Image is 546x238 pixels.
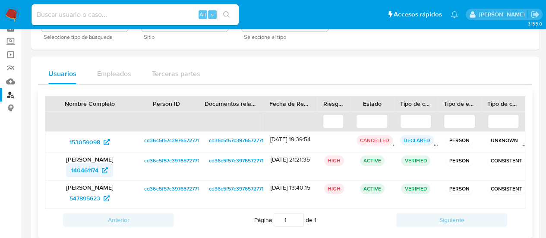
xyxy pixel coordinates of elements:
span: Alt [199,10,206,19]
span: Accesos rápidos [394,10,442,19]
p: gabriela.sanchez@mercadolibre.com [479,10,527,19]
a: Salir [530,10,540,19]
a: Notificaciones [451,11,458,18]
input: Buscar usuario o caso... [32,9,239,20]
span: 3.155.0 [527,20,542,27]
button: search-icon [218,9,235,21]
span: s [211,10,214,19]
